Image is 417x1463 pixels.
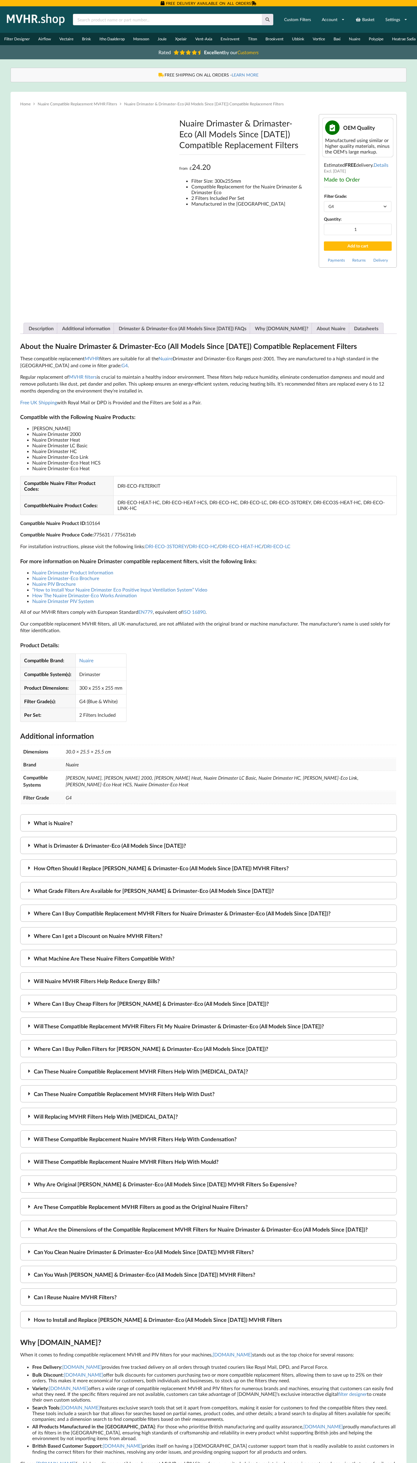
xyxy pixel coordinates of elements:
a: Delivery [373,258,388,262]
a: Vent-Axia [191,33,216,45]
a: [DOMAIN_NAME] [61,1405,100,1410]
span: by our [204,49,259,55]
strong: Compatible Nuaire Produce Code: [20,532,94,537]
a: Vectaire [55,33,78,45]
span: Variety [32,1385,48,1391]
a: [DOMAIN_NAME] [62,1364,102,1370]
a: Monsoon [129,33,153,45]
a: Nuaire [158,356,173,361]
td: DRI-ECO-HEAT-HC, DRI-ECO-HEAT-HCS, DRI-ECO-HC, DRI-ECO-LC, DRI-ECO-3STOREY, DRI-ECO3S-HEAT-HC, DR... [113,495,397,515]
a: About Nuaire [317,323,346,334]
div: Can These Nuaire Compatible Replacement MVHR Filters Help With Dust? [20,1085,397,1102]
li: Compatible Replacement for the Nuaire Drimaster & Drimaster Eco [191,184,306,195]
a: Joule [153,33,171,45]
a: How The Nuaire Drimaster-Eco Works Animation [32,592,137,598]
li: : offer bulk discounts for customers purchasing two or more compatible replacement filters, allow... [32,1371,397,1384]
a: Xpelair [171,33,191,45]
p: [PERSON_NAME], [PERSON_NAME] 2000, [PERSON_NAME] Heat, Nuaire Drimaster LC Basic, Nuaire Drimaste... [66,772,397,791]
button: Add to cart [324,241,392,251]
a: [DOMAIN_NAME] [103,1443,142,1449]
a: [DOMAIN_NAME] [303,1424,343,1429]
strong: Compatible Nuaire Product ID: [20,520,86,526]
a: DRI-ECO-3STOREY [145,543,187,549]
li: : For those who prioritise British manufacturing and quality assurance, proudly manufactures all ... [32,1423,397,1442]
td: Compatible System(s): [20,667,75,681]
div: Will These Compatible Replacement Nuaire MVHR Filters Help With Condensation? [20,1130,397,1148]
a: Brookvent [261,33,288,45]
a: [DOMAIN_NAME] [64,1372,103,1378]
h2: Additional information [20,731,397,741]
td: Compatible Brand: [20,654,75,667]
a: Additional information [62,323,110,334]
div: Can I Reuse Nuaire MVHR Filters? [20,1288,397,1306]
a: G4 [121,362,128,368]
p: 775631 / 775631eb [20,531,397,538]
label: Filter Grade [324,194,346,199]
div: FREE SHIPPING ON ALL ORDERS - [17,72,400,78]
span: from [179,166,188,171]
span: Search Tools [32,1405,59,1410]
li: 2 Filters Included Per Set [191,195,306,201]
td: 300 x 255 x 255 mm [75,681,126,694]
p: All of our MVHR filters comply with European Standard , equivalent of . [20,609,397,616]
td: Filter Grade(s): [20,694,75,708]
th: Compatible Systems [21,772,65,791]
th: Filter Grade [21,792,65,804]
a: Polypipe [365,33,388,45]
h1: Nuaire Drimaster & Drimaster-Eco (All Models Since [DATE]) Compatible Replacement Filters [179,118,306,150]
div: Why Are Original [PERSON_NAME] & Drimaster-Eco (All Models Since [DATE]) MVHR Filters So Expensive? [20,1176,397,1193]
table: Product Details [20,745,397,805]
a: Settings [381,14,411,25]
a: Payments [328,258,345,262]
span: Bulk Discount [32,1372,63,1378]
li: Nuaire Drimaster-Eco Heat HCS [32,460,397,465]
div: Will These Compatible Replacement Nuaire MVHR Filters Help With Mould? [20,1153,397,1170]
a: filter designer [338,1391,367,1397]
a: Envirovent [216,33,244,45]
input: Search product name or part number... [73,14,262,25]
div: Are These Compatible Replacement MVHR Filters as good as the Original Nuaire Filters? [20,1198,397,1215]
p: Our compatible replacement MVHR filters, all UK-manufactured, are not affiliated with the origina... [20,620,397,634]
li: Manufactured in the [GEOGRAPHIC_DATA] [191,201,306,207]
input: Product quantity [324,224,392,235]
a: Nuaire [79,657,93,663]
div: Where Can I Buy Compatible Replacement MVHR Filters for Nuaire Drimaster & Drimaster-Eco (All Mod... [20,905,397,922]
h3: Product Details: [20,642,397,649]
td: G4 (Blue & White) [75,694,126,708]
td: Product Dimensions: [20,681,75,694]
bdi: 24.20 [190,163,211,171]
div: What Machine Are These Nuaire Filters Compatible With? [20,950,397,967]
td: DRI-ECO-FILTERKIT [113,476,397,495]
th: Brand [21,759,65,771]
p: G4 [66,792,397,804]
th: Dimensions [21,746,65,758]
li: : provides free tracked delivery on all orders through trusted couriers like Royal Mail, DPD, and... [32,1363,397,1371]
a: Returns [352,258,366,262]
a: Itho Daalderop [95,33,129,45]
a: Drimaster & Drimaster-Eco (All Models Since [DATE]) FAQs [119,323,246,334]
p: When it comes to finding compatible replacement MVHR and PIV filters for your machines, stands ou... [20,1351,397,1358]
div: Can These Nuaire Compatible Replacement MVHR Filters Help With [MEDICAL_DATA]? [20,1063,397,1080]
a: Why [DOMAIN_NAME]? [255,323,308,334]
td: Per Set: [20,708,75,721]
div: Estimated delivery . [319,114,397,268]
div: Manufactured using similar or higher quality materials, minus the OEM's large markup. [325,137,390,154]
a: Rated Excellentby ourCustomers [154,47,263,57]
a: Brink [78,33,95,45]
td: 30.0 × 25.5 × 25.5 cm [66,746,397,758]
div: Can You Clean Nuaire Drimaster & Drimaster-Eco (All Models Since [DATE]) MVHR Filters? [20,1243,397,1260]
div: Where Can I get a Discount on Nuaire MVHR Filters? [20,927,397,944]
span: Excl. [DATE] [324,169,346,173]
a: EN779 [138,609,153,615]
a: Baxi [329,33,345,45]
li: [PERSON_NAME] [32,425,397,431]
a: Details [374,162,388,168]
a: Nuaire Compatible Replacement MVHR Filters [38,101,117,106]
a: LEARN MORE [232,72,259,77]
a: Description [29,323,54,334]
a: Nuaire Drimaster Product Information [32,570,113,575]
span: Nuaire Drimaster & Drimaster-Eco (All Models Since [DATE]) Compatible Replacement Filters [124,101,284,106]
td: 2 Filters Included [75,708,126,721]
li: Nuaire Drimaster LC Basic [32,443,397,448]
td: Drimaster [75,667,126,681]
